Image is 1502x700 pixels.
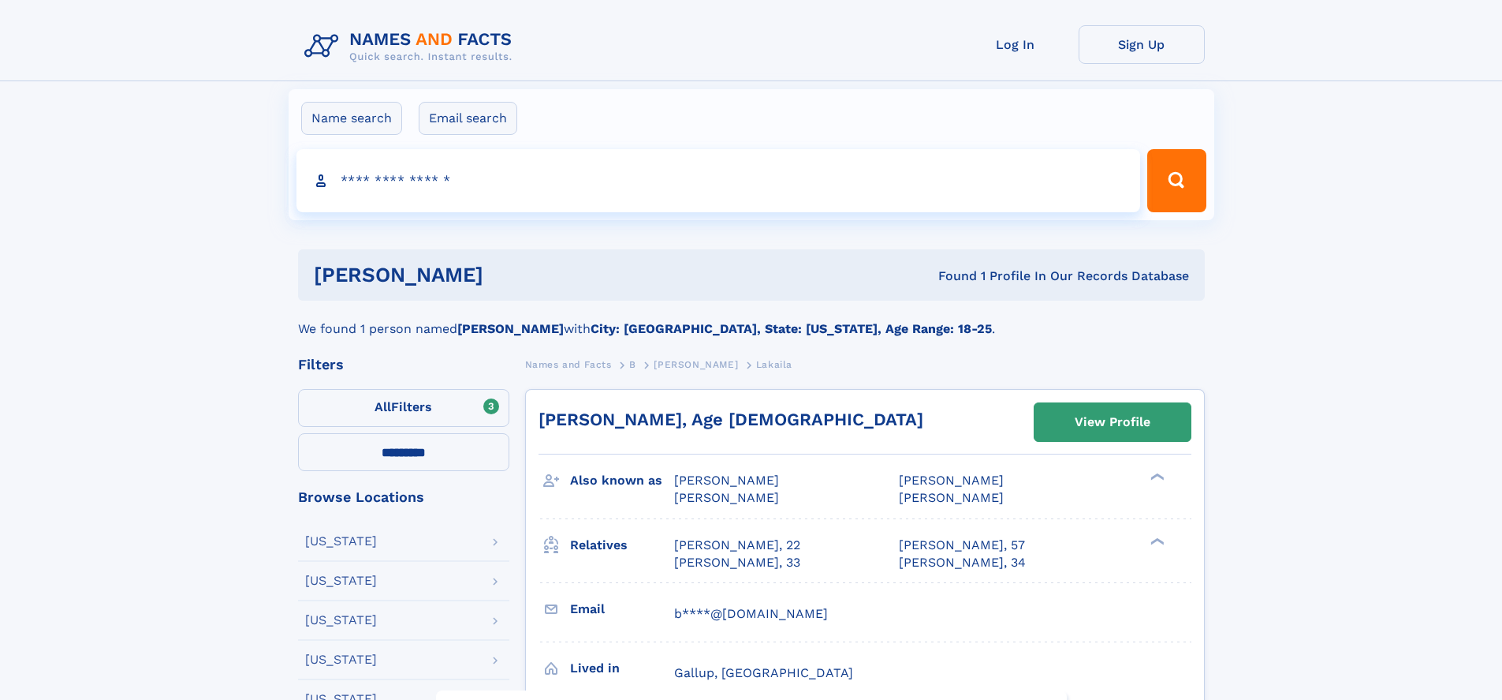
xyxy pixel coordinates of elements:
div: ❯ [1146,536,1165,546]
a: [PERSON_NAME], 33 [674,554,800,571]
span: Gallup, [GEOGRAPHIC_DATA] [674,665,853,680]
label: Email search [419,102,517,135]
div: Found 1 Profile In Our Records Database [710,268,1189,285]
label: Name search [301,102,402,135]
span: [PERSON_NAME] [654,359,738,370]
a: [PERSON_NAME], 34 [899,554,1026,571]
img: Logo Names and Facts [298,25,525,68]
span: All [375,399,391,414]
span: [PERSON_NAME] [674,490,779,505]
label: Filters [298,389,509,427]
span: [PERSON_NAME] [674,473,779,488]
a: View Profile [1034,403,1191,441]
h3: Lived in [570,655,674,682]
div: ❯ [1146,472,1165,482]
span: Lakaila [756,359,792,370]
button: Search Button [1147,149,1206,212]
div: [US_STATE] [305,614,377,627]
a: [PERSON_NAME] [654,354,738,374]
div: We found 1 person named with . [298,301,1205,339]
a: [PERSON_NAME], 22 [674,537,800,554]
div: [US_STATE] [305,575,377,587]
div: [US_STATE] [305,653,377,666]
input: search input [296,149,1141,212]
a: [PERSON_NAME], 57 [899,537,1025,554]
a: Names and Facts [525,354,612,374]
div: Browse Locations [298,490,509,504]
div: [US_STATE] [305,535,377,548]
b: [PERSON_NAME] [457,321,564,336]
div: View Profile [1075,404,1150,440]
a: Sign Up [1079,25,1205,64]
span: B [629,359,636,370]
a: [PERSON_NAME], Age [DEMOGRAPHIC_DATA] [539,410,923,429]
div: Filters [298,357,509,372]
a: Log In [952,25,1079,64]
b: City: [GEOGRAPHIC_DATA], State: [US_STATE], Age Range: 18-25 [591,321,992,336]
h3: Email [570,596,674,623]
h3: Relatives [570,532,674,559]
span: [PERSON_NAME] [899,473,1004,488]
span: [PERSON_NAME] [899,490,1004,505]
a: B [629,354,636,374]
h1: [PERSON_NAME] [314,265,711,285]
h3: Also known as [570,467,674,494]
